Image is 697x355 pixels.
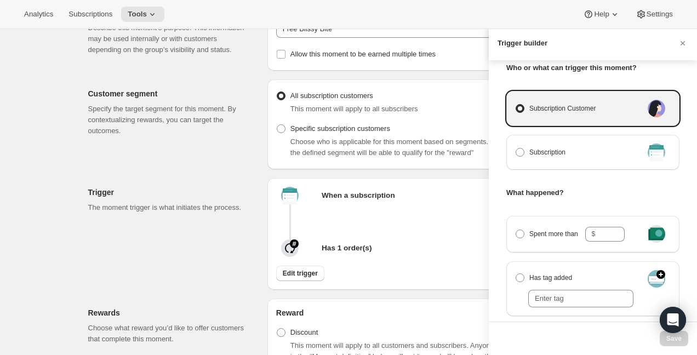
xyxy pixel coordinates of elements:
span: Spent more than [529,227,625,241]
span: Subscription [529,147,565,158]
span: Settings [647,10,673,19]
span: Tools [128,10,147,19]
h3: Trigger builder [498,38,547,49]
button: Cancel [677,38,688,49]
button: Tools [121,7,164,22]
h3: What happened? [506,187,679,198]
span: Subscriptions [68,10,112,19]
button: Help [576,7,626,22]
h3: Who or what can trigger this moment? [506,62,679,73]
span: Help [594,10,609,19]
input: Enter tag [528,290,633,307]
button: Analytics [18,7,60,22]
span: Subscription Customer [529,103,596,114]
button: Settings [629,7,679,22]
div: Open Intercom Messenger [660,307,686,333]
span: Analytics [24,10,53,19]
span: $ [592,228,596,239]
button: Subscriptions [62,7,119,22]
span: Has tag added [529,272,572,283]
input: Spent more than$ [598,227,625,241]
